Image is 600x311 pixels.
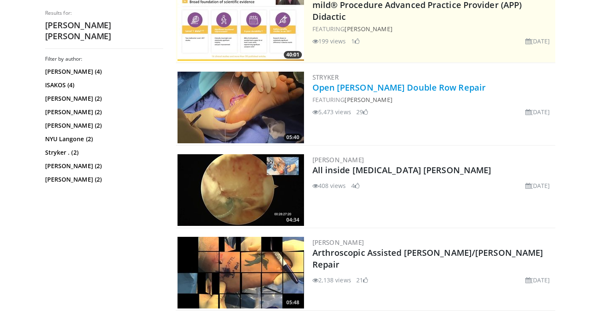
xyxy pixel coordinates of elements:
a: [PERSON_NAME] (2) [45,175,161,184]
a: Open [PERSON_NAME] Double Row Repair [312,82,486,93]
a: 05:40 [178,72,304,143]
a: 05:48 [178,237,304,308]
img: 480d1048-6ae6-49cf-8e59-0aa1778ebb62.300x170_q85_crop-smart_upscale.jpg [178,154,304,226]
li: [DATE] [525,181,550,190]
li: 408 views [312,181,346,190]
img: e6a7c861-6dcf-4f2d-8272-d84afc52cdf7.300x170_q85_crop-smart_upscale.jpg [178,72,304,143]
li: 21 [356,276,368,284]
li: 2,138 views [312,276,351,284]
a: Arthroscopic Assisted [PERSON_NAME]/[PERSON_NAME] Repair [312,247,543,270]
a: Stryker [312,73,339,81]
a: [PERSON_NAME] [344,96,392,104]
li: [DATE] [525,107,550,116]
a: [PERSON_NAME] [344,25,392,33]
a: [PERSON_NAME] (4) [45,67,161,76]
a: [PERSON_NAME] [312,238,364,247]
a: [PERSON_NAME] (2) [45,121,161,130]
li: 199 views [312,37,346,46]
a: NYU Langone (2) [45,135,161,143]
span: 05:48 [284,299,302,306]
span: 05:40 [284,134,302,141]
li: [DATE] [525,276,550,284]
li: [DATE] [525,37,550,46]
div: FEATURING [312,24,554,33]
span: 04:34 [284,216,302,224]
li: 1 [351,37,360,46]
a: [PERSON_NAME] (2) [45,94,161,103]
a: ISAKOS (4) [45,81,161,89]
div: FEATURING [312,95,554,104]
li: 5,473 views [312,107,351,116]
a: 04:34 [178,154,304,226]
a: All inside [MEDICAL_DATA] [PERSON_NAME] [312,164,492,176]
span: 40:01 [284,51,302,59]
h3: Filter by author: [45,56,163,62]
img: d0fd2f4f-1c14-47d9-a67d-468637f3056f.300x170_q85_crop-smart_upscale.jpg [178,237,304,308]
a: [PERSON_NAME] (2) [45,108,161,116]
a: [PERSON_NAME] [312,155,364,164]
h2: [PERSON_NAME] [PERSON_NAME] [45,20,163,42]
li: 4 [351,181,360,190]
a: [PERSON_NAME] (2) [45,162,161,170]
li: 29 [356,107,368,116]
p: Results for: [45,10,163,16]
a: Stryker . (2) [45,148,161,157]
